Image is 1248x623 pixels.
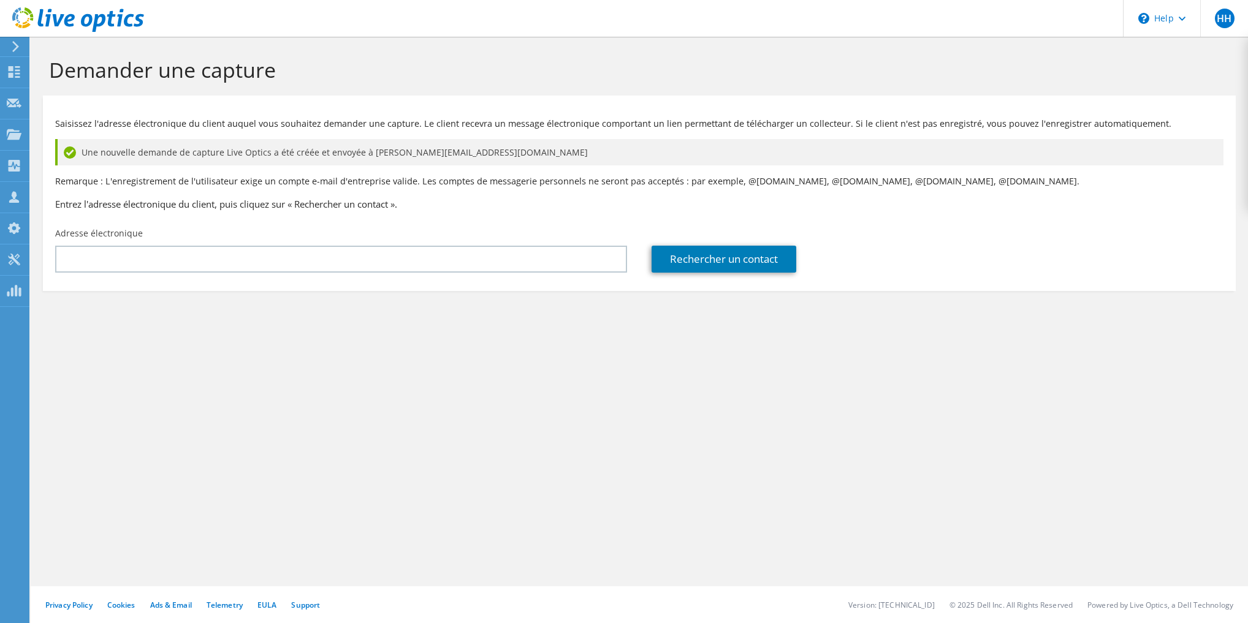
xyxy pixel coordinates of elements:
a: Ads & Email [150,600,192,610]
a: Privacy Policy [45,600,93,610]
a: Rechercher un contact [652,246,796,273]
span: Une nouvelle demande de capture Live Optics a été créée et envoyée à [PERSON_NAME][EMAIL_ADDRESS]... [82,146,588,159]
h1: Demander une capture [49,57,1223,83]
li: © 2025 Dell Inc. All Rights Reserved [949,600,1073,610]
p: Saisissez l'adresse électronique du client auquel vous souhaitez demander une capture. Le client ... [55,117,1223,130]
a: EULA [257,600,276,610]
li: Version: [TECHNICAL_ID] [848,600,935,610]
a: Support [291,600,320,610]
h3: Entrez l'adresse électronique du client, puis cliquez sur « Rechercher un contact ». [55,197,1223,211]
p: Remarque : L'enregistrement de l'utilisateur exige un compte e-mail d'entreprise valide. Les comp... [55,175,1223,188]
svg: \n [1138,13,1149,24]
li: Powered by Live Optics, a Dell Technology [1087,600,1233,610]
label: Adresse électronique [55,227,143,240]
a: Cookies [107,600,135,610]
span: HH [1215,9,1235,28]
a: Telemetry [207,600,243,610]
